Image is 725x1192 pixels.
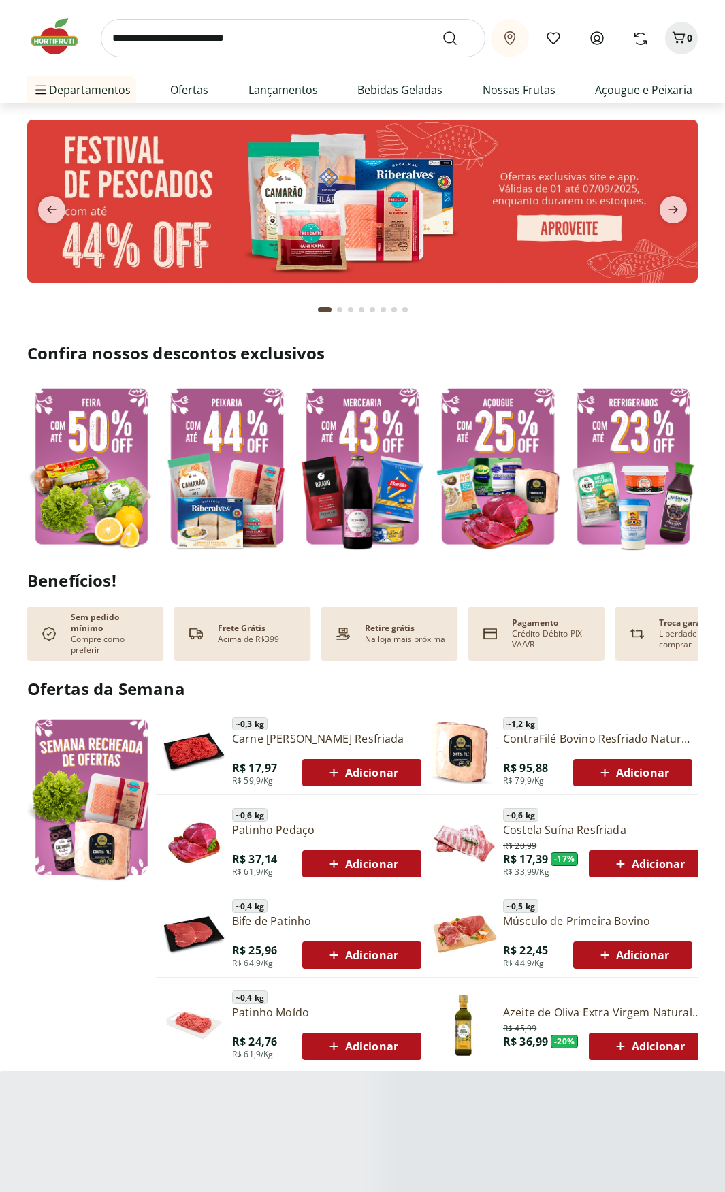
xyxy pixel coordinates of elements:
button: Go to page 5 from fs-carousel [367,293,378,326]
p: Pagamento [512,617,558,628]
img: Carne Moída Bovina Resfriada [161,719,227,784]
button: Go to page 7 from fs-carousel [389,293,400,326]
span: R$ 36,99 [503,1034,548,1049]
p: Retire grátis [365,623,415,634]
span: Adicionar [612,1038,685,1054]
p: Compre como preferir [71,634,152,656]
span: R$ 17,39 [503,852,548,867]
input: search [101,19,485,57]
button: Go to page 4 from fs-carousel [356,293,367,326]
a: Açougue e Peixaria [595,82,692,98]
span: R$ 64,9/Kg [232,958,274,969]
img: Ver todos [27,711,156,883]
button: Go to page 3 from fs-carousel [345,293,356,326]
a: Carne [PERSON_NAME] Resfriada [232,731,421,746]
button: Go to page 8 from fs-carousel [400,293,410,326]
span: R$ 22,45 [503,943,548,958]
button: Adicionar [302,1033,421,1060]
a: Bebidas Geladas [357,82,442,98]
a: Bife de Patinho [232,914,421,929]
a: Costela Suína Resfriada [503,822,708,837]
span: - 17 % [551,852,578,866]
span: Adicionar [612,856,685,872]
span: R$ 24,76 [232,1034,277,1049]
span: ~ 1,2 kg [503,717,538,730]
img: Hortifruti [27,16,95,57]
span: Adicionar [325,764,398,781]
p: Troca garantida [659,617,722,628]
span: R$ 20,99 [503,838,536,852]
button: Adicionar [573,941,692,969]
h2: Confira nossos descontos exclusivos [27,342,698,364]
a: Músculo de Primeira Bovino [503,914,692,929]
img: açougue [434,381,562,552]
p: Na loja mais próxima [365,634,445,645]
span: R$ 61,9/Kg [232,1049,274,1060]
span: - 20 % [551,1035,578,1048]
img: feira [27,381,156,552]
button: Adicionar [302,850,421,877]
span: ~ 0,6 kg [503,808,538,822]
button: Adicionar [573,759,692,786]
span: Adicionar [596,764,669,781]
p: Acima de R$399 [218,634,279,645]
p: Crédito-Débito-PIX-VA/VR [512,628,594,650]
button: Adicionar [302,941,421,969]
span: R$ 79,9/Kg [503,775,545,786]
img: check [38,623,60,645]
button: Current page from fs-carousel [315,293,334,326]
span: R$ 44,9/Kg [503,958,545,969]
span: R$ 37,14 [232,852,277,867]
span: R$ 17,97 [232,760,277,775]
p: Frete Grátis [218,623,265,634]
a: Ofertas [170,82,208,98]
img: truck [185,623,207,645]
button: Adicionar [589,1033,708,1060]
a: Nossas Frutas [483,82,555,98]
img: pescados [27,120,698,283]
span: ~ 0,4 kg [232,899,268,913]
span: R$ 59,9/Kg [232,775,274,786]
span: ~ 0,6 kg [232,808,268,822]
span: ~ 0,5 kg [503,899,538,913]
img: Patinho Pedaço [161,810,227,875]
button: Menu [33,74,49,106]
img: resfriados [569,381,698,552]
span: Adicionar [325,947,398,963]
a: Patinho Moído [232,1005,421,1020]
button: Go to page 6 from fs-carousel [378,293,389,326]
span: R$ 95,88 [503,760,548,775]
p: Sem pedido mínimo [71,612,152,634]
button: Submit Search [442,30,474,46]
button: next [649,196,698,223]
img: Músculo de Primeira Bovino [432,901,498,967]
a: ContraFilé Bovino Resfriado Natural Da Terra [503,731,692,746]
img: mercearia [298,381,427,552]
button: Adicionar [302,759,421,786]
span: Departamentos [33,74,131,106]
h2: Benefícios! [27,571,698,590]
span: R$ 61,9/Kg [232,867,274,877]
img: Bife de Patinho [161,901,227,967]
span: 0 [687,31,692,44]
button: previous [27,196,76,223]
span: Adicionar [596,947,669,963]
a: Lançamentos [248,82,318,98]
img: Azeite de Oliva Extra Virgem Natural da Terra 500ml [432,993,498,1058]
img: Devolução [626,623,648,645]
img: payment [332,623,354,645]
img: Patinho Moído [161,993,227,1058]
img: card [479,623,501,645]
h2: Ofertas da Semana [27,677,698,700]
button: Adicionar [589,850,708,877]
button: Carrinho [665,22,698,54]
span: Adicionar [325,1038,398,1054]
span: Adicionar [325,856,398,872]
button: Go to page 2 from fs-carousel [334,293,345,326]
span: ~ 0,3 kg [232,717,268,730]
img: pescados [163,381,291,552]
a: Azeite de Oliva Extra Virgem Natural Da Terra 500ml [503,1005,708,1020]
img: Costela Suína Resfriada [432,810,498,875]
a: Patinho Pedaço [232,822,421,837]
span: R$ 25,96 [232,943,277,958]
